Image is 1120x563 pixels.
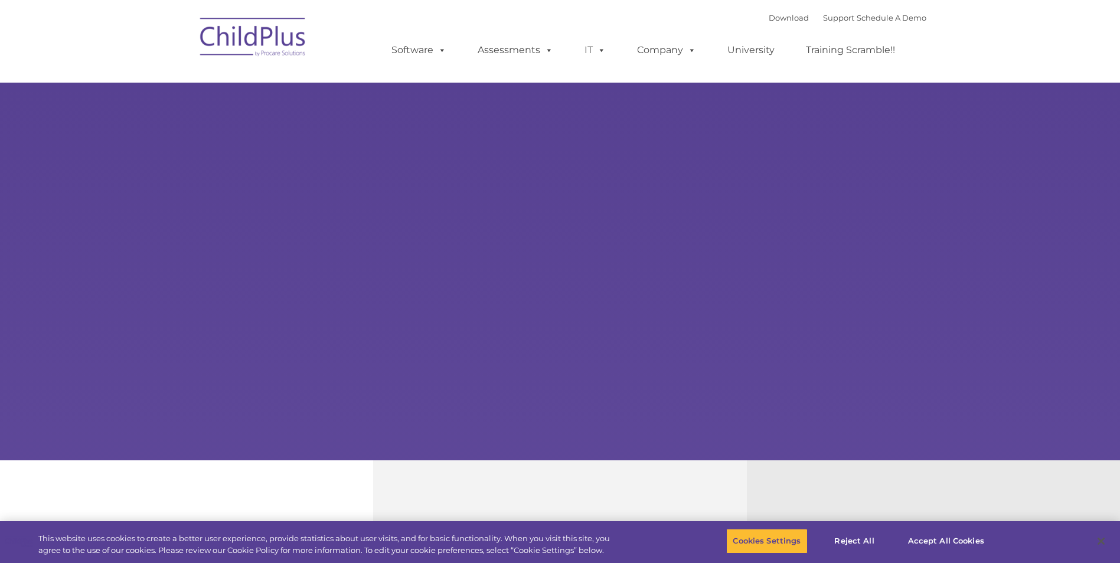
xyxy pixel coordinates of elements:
a: Support [823,13,854,22]
div: This website uses cookies to create a better user experience, provide statistics about user visit... [38,533,616,556]
button: Reject All [818,529,892,554]
font: | [769,13,926,22]
a: Training Scramble!! [794,38,907,62]
button: Accept All Cookies [902,529,991,554]
a: IT [573,38,618,62]
img: ChildPlus by Procare Solutions [194,9,312,68]
a: Software [380,38,458,62]
a: University [716,38,786,62]
button: Close [1088,528,1114,554]
a: Schedule A Demo [857,13,926,22]
button: Cookies Settings [726,529,807,554]
a: Download [769,13,809,22]
a: Assessments [466,38,565,62]
a: Company [625,38,708,62]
